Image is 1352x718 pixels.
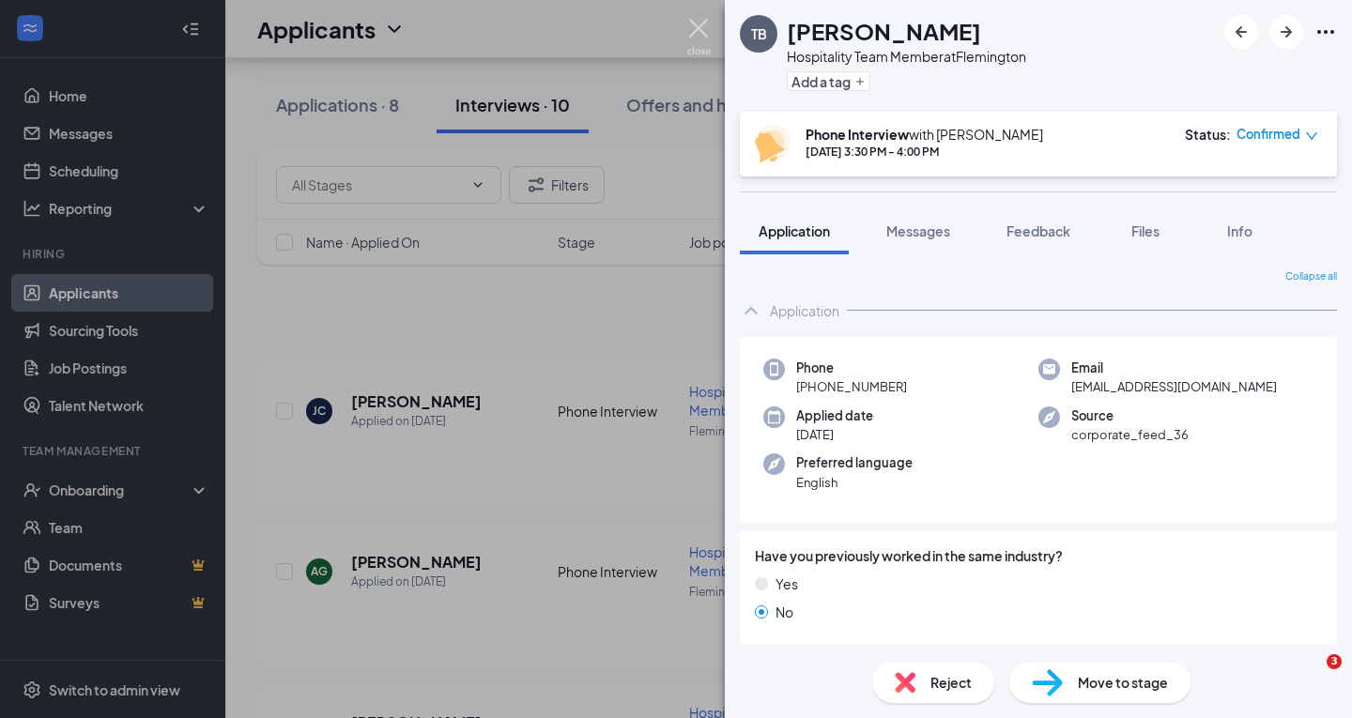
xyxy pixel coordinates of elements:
[796,425,873,444] span: [DATE]
[770,301,839,320] div: Application
[886,222,950,239] span: Messages
[787,47,1026,66] div: Hospitality Team Member at Flemington
[796,359,907,377] span: Phone
[854,76,866,87] svg: Plus
[806,125,1043,144] div: with [PERSON_NAME]
[759,222,830,239] span: Application
[1285,269,1337,284] span: Collapse all
[796,377,907,396] span: [PHONE_NUMBER]
[1071,425,1189,444] span: corporate_feed_36
[1078,672,1168,693] span: Move to stage
[1131,222,1160,239] span: Files
[1288,654,1333,699] iframe: Intercom live chat
[776,573,798,594] span: Yes
[787,15,981,47] h1: [PERSON_NAME]
[1071,377,1277,396] span: [EMAIL_ADDRESS][DOMAIN_NAME]
[1071,359,1277,377] span: Email
[1230,21,1252,43] svg: ArrowLeftNew
[1185,125,1231,144] div: Status :
[1071,406,1189,425] span: Source
[776,602,793,622] span: No
[796,473,913,492] span: English
[796,453,913,472] span: Preferred language
[740,299,762,322] svg: ChevronUp
[1305,130,1318,143] span: down
[1237,125,1300,144] span: Confirmed
[806,144,1043,160] div: [DATE] 3:30 PM - 4:00 PM
[1314,21,1337,43] svg: Ellipses
[1327,654,1342,669] span: 3
[755,545,1063,566] span: Have you previously worked in the same industry?
[787,71,870,91] button: PlusAdd a tag
[751,24,767,43] div: TB
[1269,15,1303,49] button: ArrowRight
[796,406,873,425] span: Applied date
[1275,21,1298,43] svg: ArrowRight
[1227,222,1252,239] span: Info
[806,126,909,143] b: Phone Interview
[930,672,972,693] span: Reject
[1224,15,1258,49] button: ArrowLeftNew
[1006,222,1070,239] span: Feedback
